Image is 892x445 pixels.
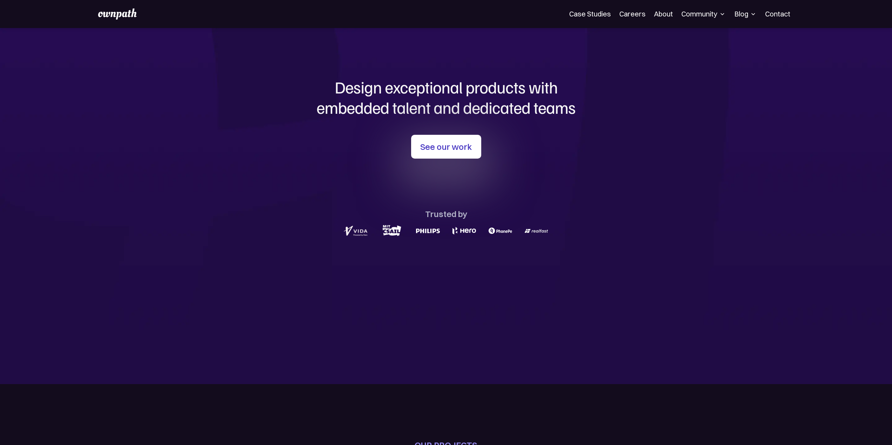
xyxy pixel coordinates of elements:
div: Blog [734,10,757,18]
a: Contact [765,10,790,18]
a: Careers [619,10,646,18]
a: About [654,10,673,18]
div: Trusted by [425,209,467,219]
a: See our work [411,135,481,159]
h1: Design exceptional products with embedded talent and dedicated teams [278,77,614,117]
a: Case Studies [569,10,611,18]
div: Community [681,10,726,18]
